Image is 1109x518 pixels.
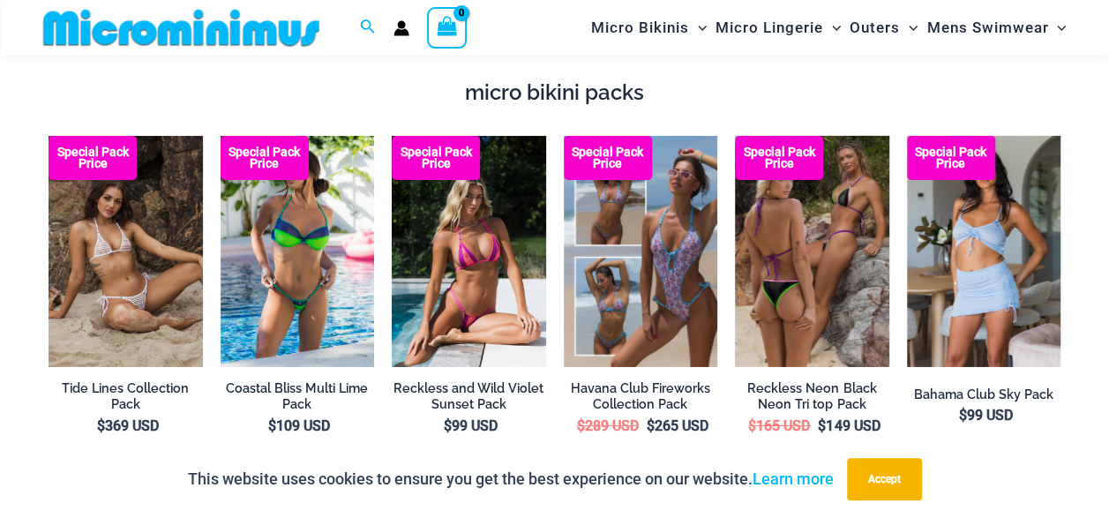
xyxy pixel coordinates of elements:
a: Reckless and Wild Violet Sunset 306 Top 466 Bottom 06 Reckless and Wild Violet Sunset 306 Top 466... [392,136,546,367]
span: Menu Toggle [689,5,707,50]
a: View Shopping Cart, empty [427,7,468,48]
a: Micro LingerieMenu ToggleMenu Toggle [711,5,845,50]
img: Tri Top Pack [735,136,889,367]
span: Outers [850,5,900,50]
span: $ [268,417,276,434]
span: $ [959,407,967,424]
span: $ [444,417,452,434]
nav: Site Navigation [584,3,1074,53]
img: Collection Pack (1) [564,136,718,367]
a: Coastal Bliss Multi Lime Pack [221,380,375,413]
a: Mens SwimwearMenu ToggleMenu Toggle [922,5,1070,50]
b: Special Pack Price [735,146,823,169]
span: Micro Lingerie [716,5,823,50]
img: Reckless and Wild Violet Sunset 306 Top 466 Bottom 06 [392,136,546,367]
a: OutersMenu ToggleMenu Toggle [845,5,922,50]
span: $ [97,417,105,434]
span: Menu Toggle [1048,5,1066,50]
span: $ [647,417,655,434]
a: Tri Top Pack Bottoms BBottoms B [735,136,889,367]
a: Collection Pack (1) Havana Club Fireworks 820 One Piece Monokini 08Havana Club Fireworks 820 One ... [564,136,718,367]
span: Menu Toggle [823,5,841,50]
img: MM SHOP LOGO FLAT [36,8,326,48]
a: Bahama Club Sky 9170 Crop Top 5404 Skirt 01 Bahama Club Sky 9170 Crop Top 5404 Skirt 06Bahama Clu... [907,136,1061,367]
a: Bahama Club Sky Pack [907,387,1061,403]
a: Tide Lines White 308 Tri Top 470 Thong 07 Tide Lines Black 308 Tri Top 480 Micro 01Tide Lines Bla... [49,136,203,367]
img: Bahama Club Sky 9170 Crop Top 5404 Skirt 01 [907,136,1061,367]
img: Tide Lines Black 308 Tri Top 480 Micro 01 [49,136,203,367]
bdi: 149 USD [818,417,880,434]
b: Special Pack Price [221,146,309,169]
a: Learn more [753,469,834,488]
bdi: 265 USD [647,417,708,434]
h4: micro bikini packs [49,80,1060,106]
button: Accept [847,458,922,500]
a: Micro BikinisMenu ToggleMenu Toggle [587,5,711,50]
img: Coastal Bliss Multi Lime 3223 Underwire Top 4275 Micro 07 [221,136,375,367]
span: $ [818,417,826,434]
b: Special Pack Price [564,146,652,169]
p: This website uses cookies to ensure you get the best experience on our website. [188,466,834,492]
bdi: 99 USD [444,417,498,434]
a: Coastal Bliss Multi Lime 3223 Underwire Top 4275 Micro 07 Coastal Bliss Multi Lime 3223 Underwire... [221,136,375,367]
span: Mens Swimwear [926,5,1048,50]
bdi: 369 USD [97,417,159,434]
a: Search icon link [360,17,376,39]
a: Account icon link [393,20,409,36]
span: Micro Bikinis [591,5,689,50]
a: Havana Club Fireworks Collection Pack [564,380,718,413]
a: Reckless and Wild Violet Sunset Pack [392,380,546,413]
span: Menu Toggle [900,5,918,50]
span: $ [577,417,585,434]
b: Special Pack Price [392,146,480,169]
b: Special Pack Price [907,146,995,169]
bdi: 99 USD [959,407,1013,424]
bdi: 109 USD [268,417,330,434]
a: Tide Lines Collection Pack [49,380,203,413]
span: $ [748,417,756,434]
bdi: 165 USD [748,417,810,434]
bdi: 289 USD [577,417,639,434]
a: Reckless Neon Black Neon Tri top Pack [735,380,889,413]
b: Special Pack Price [49,146,137,169]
